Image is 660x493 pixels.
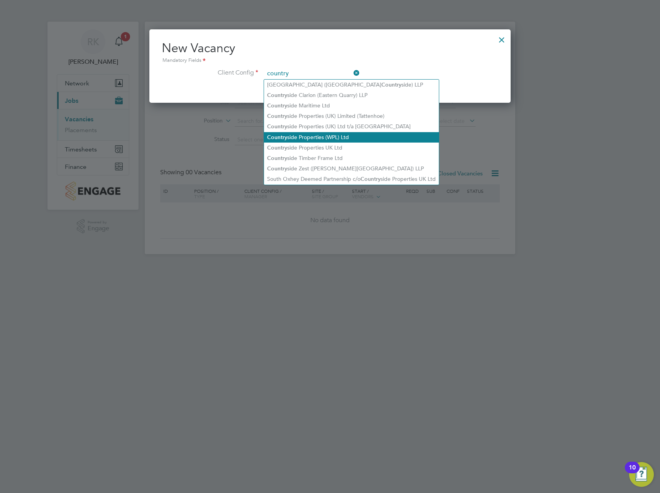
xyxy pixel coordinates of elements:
b: Country [267,134,287,141]
li: side Zest ([PERSON_NAME][GEOGRAPHIC_DATA]) LLP [264,163,439,174]
div: Mandatory Fields [162,56,498,65]
li: side Maritime Ltd [264,100,439,111]
b: Country [267,92,287,99]
b: Country [267,123,287,130]
b: Country [267,144,287,151]
li: side Clarion (Eastern Quarry) LLP [264,90,439,100]
b: Country [267,155,287,161]
input: Search for... [264,68,360,80]
b: Country [360,176,381,182]
b: Country [267,113,287,119]
b: Country [267,165,287,172]
label: Client Config [162,69,258,77]
b: Country [267,102,287,109]
div: 10 [629,467,636,478]
li: South Oxhey Deemed Partnership c/o side Properties UK Ltd [264,174,439,184]
li: side Properties (UK) Limited (Tattenhoe) [264,111,439,121]
li: [GEOGRAPHIC_DATA] ([GEOGRAPHIC_DATA] side) LLP [264,80,439,90]
li: side Timber Frame Ltd [264,153,439,163]
h2: New Vacancy [162,40,498,65]
li: side Properties (WPL) Ltd [264,132,439,143]
button: Open Resource Center, 10 new notifications [629,462,654,487]
li: side Properties (UK) Ltd t/a [GEOGRAPHIC_DATA] [264,121,439,132]
li: side Properties UK Ltd [264,143,439,153]
b: Country [381,82,401,88]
